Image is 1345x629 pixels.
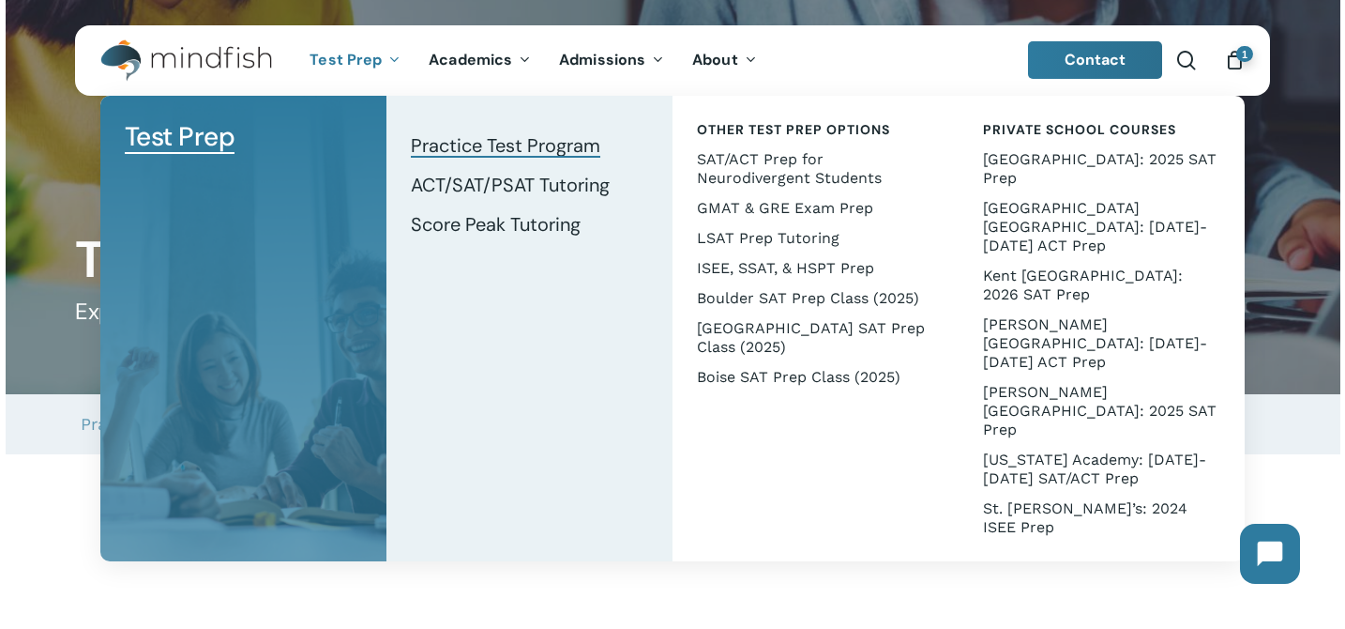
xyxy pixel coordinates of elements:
a: ISEE, SSAT, & HSPT Prep [691,253,940,284]
a: Test Prep [119,115,368,160]
a: SAT/ACT Prep for Neurodivergent Students [691,145,940,193]
a: St. [PERSON_NAME]’s: 2024 ISEE Prep [977,494,1226,543]
span: ISEE, SSAT, & HSPT Prep [697,259,874,277]
a: [GEOGRAPHIC_DATA] [GEOGRAPHIC_DATA]: [DATE]-[DATE] ACT Prep [977,193,1226,261]
span: SAT/ACT Prep for Neurodivergent Students [697,150,882,187]
span: Score Peak Tutoring [411,212,581,237]
h1: Test Prep Tutoring [75,230,1270,290]
h5: Expert Guidance to Achieve Your Goals on the SAT, ACT and PSAT [75,297,1270,327]
span: [GEOGRAPHIC_DATA] [GEOGRAPHIC_DATA]: [DATE]-[DATE] ACT Prep [983,199,1207,254]
a: Cart [1224,50,1245,70]
span: [PERSON_NAME][GEOGRAPHIC_DATA]: [DATE]-[DATE] ACT Prep [983,315,1207,371]
span: 1 [1236,46,1253,62]
a: About [678,53,771,69]
a: Practice Test Program [405,126,654,165]
a: Contact [1028,41,1163,79]
span: Contact [1065,50,1126,69]
a: [PERSON_NAME][GEOGRAPHIC_DATA]: [DATE]-[DATE] ACT Prep [977,310,1226,377]
header: Main Menu [75,25,1270,96]
a: Practice Test Program [81,394,261,454]
a: LSAT Prep Tutoring [691,223,940,253]
a: ACT/SAT/PSAT Tutoring [405,165,654,205]
span: About [692,50,738,69]
span: Academics [429,50,512,69]
span: ACT/SAT/PSAT Tutoring [411,173,610,197]
span: Test Prep [125,119,235,154]
span: Practice Test Program [411,133,600,158]
span: Other Test Prep Options [697,121,890,138]
span: St. [PERSON_NAME]’s: 2024 ISEE Prep [983,499,1187,536]
a: Kent [GEOGRAPHIC_DATA]: 2026 SAT Prep [977,261,1226,310]
span: [GEOGRAPHIC_DATA]: 2025 SAT Prep [983,150,1217,187]
span: [GEOGRAPHIC_DATA] SAT Prep Class (2025) [697,319,925,356]
a: [GEOGRAPHIC_DATA] SAT Prep Class (2025) [691,314,940,362]
span: GMAT & GRE Exam Prep [697,199,873,217]
span: Kent [GEOGRAPHIC_DATA]: 2026 SAT Prep [983,267,1183,303]
span: LSAT Prep Tutoring [697,229,839,247]
a: [GEOGRAPHIC_DATA]: 2025 SAT Prep [977,145,1226,193]
a: Private School Courses [977,115,1226,145]
a: Boulder SAT Prep Class (2025) [691,284,940,314]
iframe: Chatbot [1221,505,1319,603]
nav: Main Menu [295,25,770,96]
span: Boise SAT Prep Class (2025) [697,368,900,386]
span: Boulder SAT Prep Class (2025) [697,289,919,307]
a: Score Peak Tutoring [405,205,654,244]
a: Test Prep [295,53,415,69]
a: Admissions [545,53,678,69]
a: GMAT & GRE Exam Prep [691,193,940,223]
span: Test Prep [310,50,382,69]
span: [US_STATE] Academy: [DATE]-[DATE] SAT/ACT Prep [983,451,1206,487]
a: [PERSON_NAME][GEOGRAPHIC_DATA]: 2025 SAT Prep [977,377,1226,445]
span: [PERSON_NAME][GEOGRAPHIC_DATA]: 2025 SAT Prep [983,383,1217,438]
a: Academics [415,53,545,69]
a: Boise SAT Prep Class (2025) [691,362,940,392]
span: Private School Courses [983,121,1176,138]
a: Other Test Prep Options [691,115,940,145]
span: Admissions [559,50,645,69]
a: [US_STATE] Academy: [DATE]-[DATE] SAT/ACT Prep [977,445,1226,494]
